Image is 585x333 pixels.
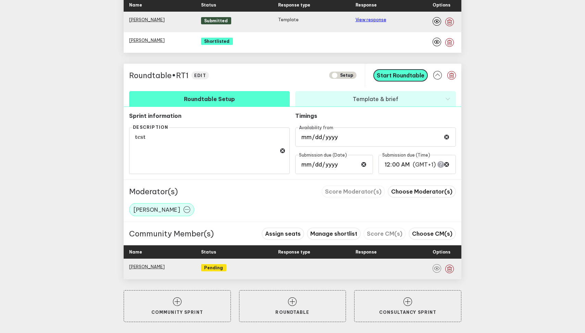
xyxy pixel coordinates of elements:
span: Availability from [299,125,334,130]
div: Status [201,245,273,259]
div: Options [433,245,450,259]
span: ( GMT+1 ) [413,161,436,168]
button: Start Roundtable [373,69,428,82]
button: edit [191,71,209,79]
span: Pending [201,264,226,271]
p: Community Member(s) [129,229,214,238]
span: SETUP [329,72,357,79]
p: Timings [295,112,373,119]
span: Submission due (Time) [382,152,431,157]
span: Assign seats [265,230,301,237]
span: Choose CM(s) [412,230,452,237]
textarea: test [129,127,290,174]
a: View response [356,17,386,22]
span: Submission due (Date) [299,152,348,157]
button: Roundtable [239,290,346,322]
button: Manage shortlist [307,227,361,240]
span: Start Roundtable [377,72,424,79]
button: Choose Moderator(s) [388,185,456,198]
span: Manage shortlist [310,230,357,237]
button: Community Sprint [124,290,231,322]
div: Response type [278,245,350,259]
a: [PERSON_NAME] [129,17,165,22]
span: Roundtable • [129,71,176,80]
span: Shortlisted [201,38,233,45]
label: Description [133,125,169,130]
button: Assign seats [262,227,304,240]
span: Submitted [201,17,231,24]
p: Moderator(s) [129,187,178,196]
span: RT1 [176,71,189,80]
p: Sprint information [129,112,290,119]
span: [PERSON_NAME] [134,206,180,213]
button: Consultancy Sprint [354,290,461,322]
p: Community Sprint [135,310,220,315]
span: Choose Moderator(s) [391,188,452,195]
button: Choose CM(s) [409,227,456,240]
button: [PERSON_NAME] [129,203,194,216]
p: Consultancy Sprint [365,310,450,315]
button: Roundtable Setup [129,91,290,107]
div: Name [129,245,196,259]
button: Template & brief [295,91,456,107]
p: Roundtable [250,310,335,315]
a: [PERSON_NAME] [129,38,165,43]
div: Template [278,17,350,27]
a: [PERSON_NAME] [129,264,165,269]
div: Response [356,245,427,259]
